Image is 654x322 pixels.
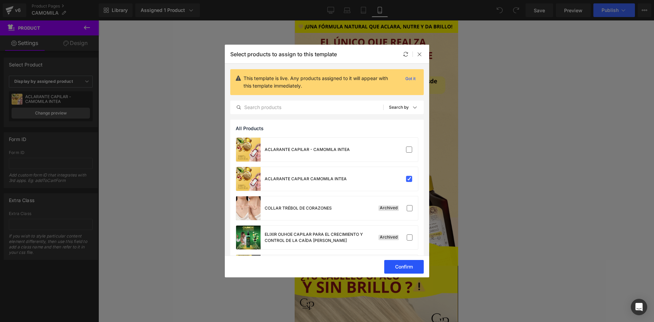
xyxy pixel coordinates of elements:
p: Got it [403,75,418,83]
a: product-img [236,226,261,249]
a: product-img [236,196,261,220]
div: ACLARANTE CAPILAR CAMOMILA INTEA [265,176,347,182]
a: product-img [236,167,261,191]
a: product-img [236,255,261,279]
input: Search products [231,103,383,111]
div: ELIXIR OUHOE CAPILAR PARA EL CRECIMIENTO Y CONTROL DE LA CAÍDA [PERSON_NAME] [265,231,367,244]
p: Select products to assign to this template [230,51,337,58]
a: product-img [236,138,261,162]
p: Search by [389,105,409,110]
span: All Products [236,126,264,131]
div: Open Intercom Messenger [631,299,647,315]
div: COLLAR TRÉBOL DE CORAZONES [265,205,332,211]
div: Archived [378,205,399,211]
p: This template is live. Any products assigned to it will appear with this template immediately. [244,75,397,90]
div: Archived [378,235,399,240]
button: Confirm [384,260,424,274]
div: ACLARANTE CAPILAR - CAMOMILA INTEA [265,147,350,153]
